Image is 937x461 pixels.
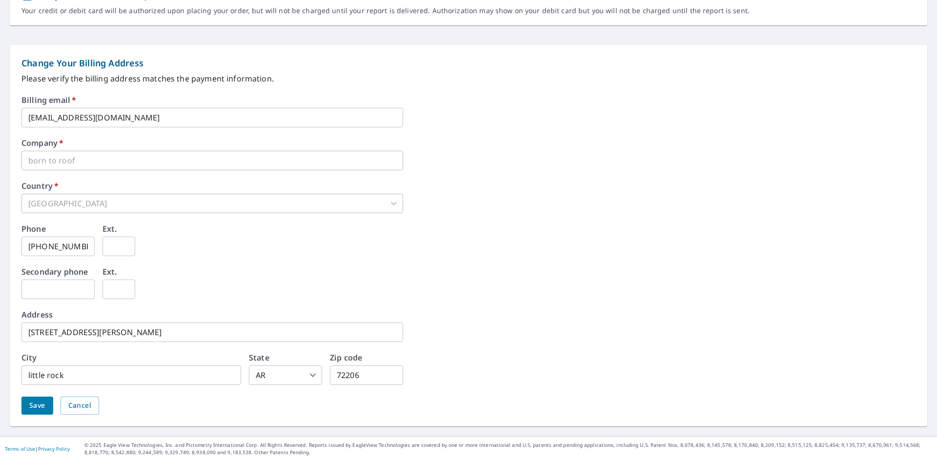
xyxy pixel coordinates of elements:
p: Please verify the billing address matches the payment information. [21,73,916,84]
div: [GEOGRAPHIC_DATA] [21,194,403,213]
label: Secondary phone [21,268,88,276]
p: Change Your Billing Address [21,57,916,70]
label: Ext. [102,268,117,276]
span: Save [29,400,45,412]
label: State [249,354,269,361]
p: © 2025 Eagle View Technologies, Inc. and Pictometry International Corp. All Rights Reserved. Repo... [84,441,932,456]
label: Billing email [21,96,76,104]
label: Phone [21,225,46,233]
a: Privacy Policy [38,445,70,452]
label: Ext. [102,225,117,233]
span: Cancel [68,400,91,412]
label: Country [21,182,59,190]
label: Address [21,311,53,319]
button: Save [21,397,53,415]
div: AR [249,365,322,385]
button: Cancel [61,397,99,415]
label: Zip code [330,354,362,361]
label: City [21,354,37,361]
p: Your credit or debit card will be authorized upon placing your order, but will not be charged unt... [21,6,750,15]
p: | [5,446,70,452]
a: Terms of Use [5,445,35,452]
label: Company [21,139,63,147]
